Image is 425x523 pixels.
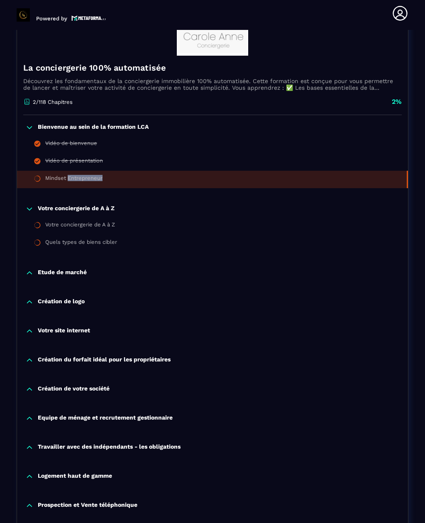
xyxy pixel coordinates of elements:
div: Votre conciergerie de A à Z [45,221,115,231]
p: Création du forfait idéal pour les propriétaires [38,356,171,364]
div: Vidéo de présentation [45,157,103,167]
p: Prospection et Vente téléphonique [38,501,137,510]
p: Etude de marché [38,269,87,277]
div: Vidéo de bienvenue [45,140,97,149]
img: logo-branding [17,8,30,22]
div: Quels types de biens cibler [45,239,117,248]
h4: La conciergerie 100% automatisée [23,62,402,74]
p: Découvrez les fondamentaux de la conciergerie immobilière 100% automatisée. Cette formation est c... [23,78,402,91]
p: Equipe de ménage et recrutement gestionnaire [38,414,173,422]
p: Création de logo [38,298,85,306]
p: Votre site internet [38,327,90,335]
p: Bienvenue au sein de la formation LCA [38,123,149,132]
p: Powered by [36,15,67,22]
p: Création de votre société [38,385,110,393]
p: Logement haut de gamme [38,472,112,481]
p: Travailler avec des indépendants - les obligations [38,443,181,452]
p: 2% [392,97,402,106]
img: logo [71,15,106,22]
p: Votre conciergerie de A à Z [38,205,115,213]
div: Mindset Entrepreneur [45,175,103,184]
p: 2/118 Chapitres [33,99,73,105]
